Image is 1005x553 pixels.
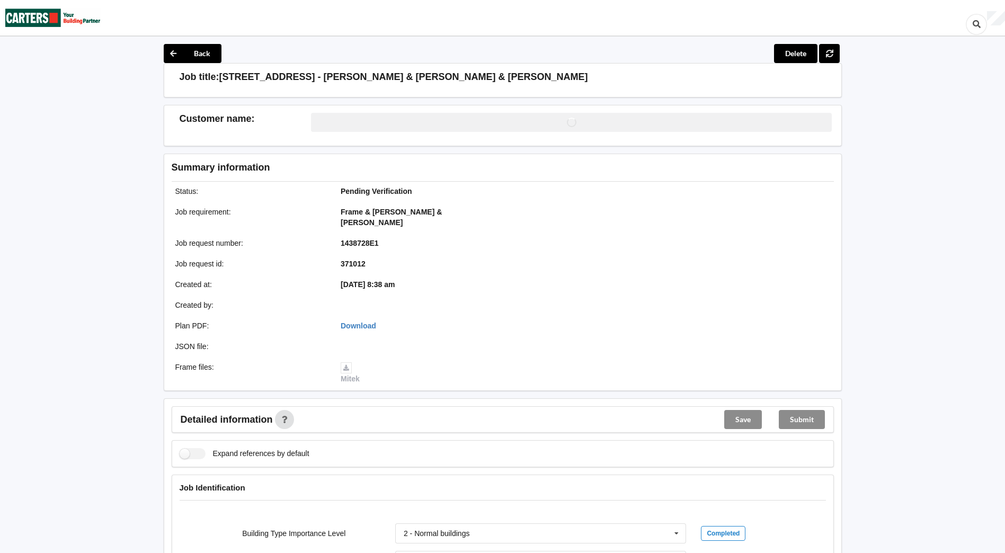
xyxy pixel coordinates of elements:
[181,415,273,424] span: Detailed information
[242,529,345,538] label: Building Type Importance Level
[168,300,334,310] div: Created by :
[5,1,101,35] img: Carters
[168,362,334,384] div: Frame files :
[168,279,334,290] div: Created at :
[168,207,334,228] div: Job requirement :
[404,530,470,537] div: 2 - Normal buildings
[341,322,376,330] a: Download
[180,448,309,459] label: Expand references by default
[341,363,360,383] a: Mitek
[219,71,588,83] h3: [STREET_ADDRESS] - [PERSON_NAME] & [PERSON_NAME] & [PERSON_NAME]
[341,187,412,195] b: Pending Verification
[168,186,334,197] div: Status :
[168,238,334,248] div: Job request number :
[341,280,395,289] b: [DATE] 8:38 am
[341,260,366,268] b: 371012
[180,483,826,493] h4: Job Identification
[701,526,745,541] div: Completed
[168,320,334,331] div: Plan PDF :
[341,208,442,227] b: Frame & [PERSON_NAME] & [PERSON_NAME]
[168,341,334,352] div: JSON file :
[168,258,334,269] div: Job request id :
[164,44,221,63] button: Back
[172,162,665,174] h3: Summary information
[341,239,379,247] b: 1438728E1
[774,44,817,63] button: Delete
[987,11,1005,26] div: User Profile
[180,113,312,125] h3: Customer name :
[180,71,219,83] h3: Job title:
